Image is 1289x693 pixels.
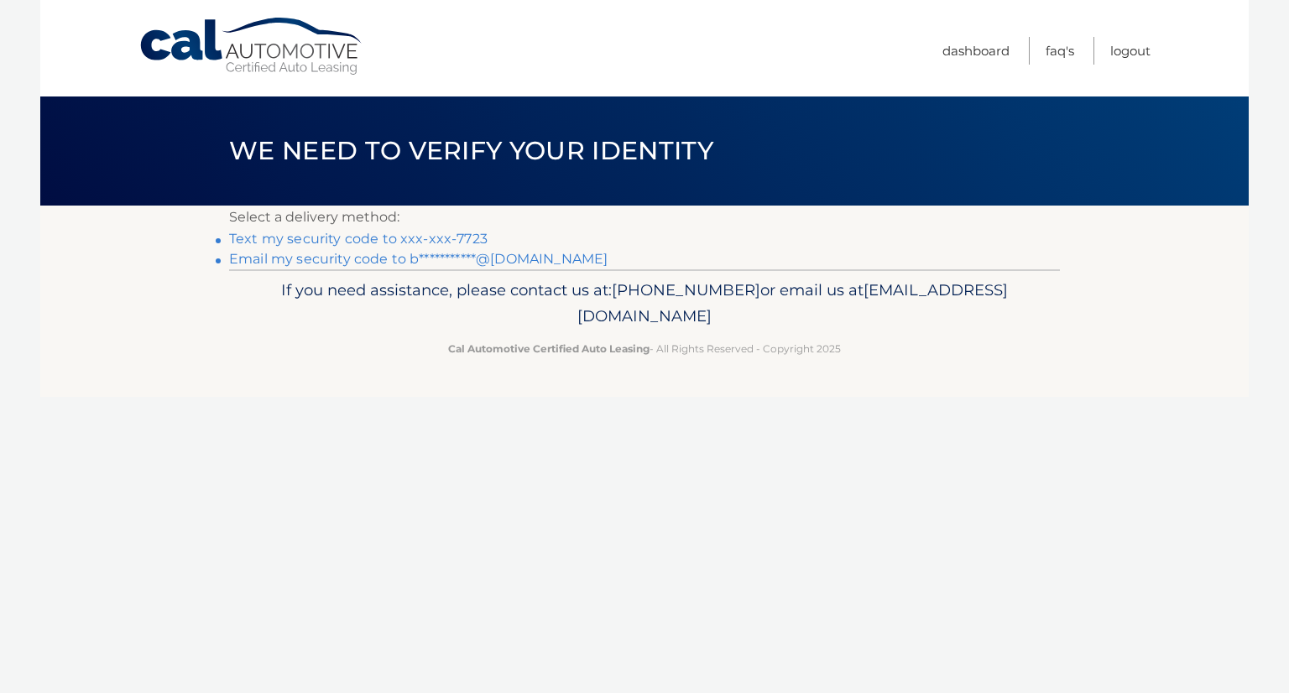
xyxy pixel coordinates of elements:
[240,277,1049,331] p: If you need assistance, please contact us at: or email us at
[1046,37,1074,65] a: FAQ's
[942,37,1010,65] a: Dashboard
[229,231,488,247] a: Text my security code to xxx-xxx-7723
[448,342,650,355] strong: Cal Automotive Certified Auto Leasing
[612,280,760,300] span: [PHONE_NUMBER]
[229,206,1060,229] p: Select a delivery method:
[240,340,1049,357] p: - All Rights Reserved - Copyright 2025
[138,17,365,76] a: Cal Automotive
[229,135,713,166] span: We need to verify your identity
[1110,37,1151,65] a: Logout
